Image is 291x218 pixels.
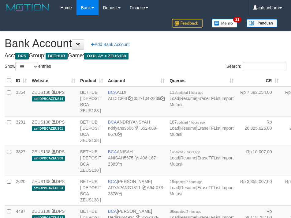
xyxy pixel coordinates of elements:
[197,126,220,131] a: EraseTFList
[170,209,201,214] span: 88
[29,75,78,86] th: Website: activate to sort column ascending
[5,62,51,71] label: Show entries
[170,179,233,196] span: | | |
[236,146,281,176] td: Rp 10.007,00
[212,19,237,28] img: Button%20Memo.svg
[108,155,133,160] a: ANISAH5575
[236,176,281,205] td: Rp 3.355.007,00
[172,19,203,28] img: Feedback.jpg
[118,191,122,196] a: Copy 6640733878 to clipboard
[118,132,122,137] a: Copy 3520898670 to clipboard
[226,62,286,71] label: Search:
[32,179,50,184] a: ZEUS138
[135,126,139,131] a: Copy ndriyans9696 to clipboard
[172,151,200,154] span: updated 7 hours ago
[78,86,106,117] td: BETHUB [ DEPOSIT BCA ZEUS138 ]
[13,86,29,117] td: 3354
[13,75,29,86] th: ID: activate to sort column ascending
[78,116,106,146] td: BETHUB [ DEPOSIT BCA ZEUS138 ]
[15,53,29,59] span: DPS
[135,155,139,160] a: Copy ANISAH5575 to clipboard
[108,90,117,95] span: BCA
[170,120,205,124] span: 187
[29,116,78,146] td: DPS
[29,86,78,117] td: DPS
[32,126,65,131] span: aaf-DPBCAZEUS01
[170,185,179,190] a: Load
[15,62,38,71] select: Showentries
[78,75,106,86] th: Product: activate to sort column ascending
[170,185,233,196] a: Import Mutasi
[46,53,68,59] span: BETHUB
[170,90,203,95] span: 113
[108,120,117,124] span: BCA
[197,185,220,190] a: EraseTFList
[118,162,122,166] a: Copy 4061672383 to clipboard
[236,116,281,146] td: Rp 26.825.626,00
[78,146,106,176] td: BETHUB [ DEPOSIT BCA ZEUS138 ]
[29,146,78,176] td: DPS
[108,209,117,214] span: BCA
[233,17,241,22] span: 31
[108,179,117,184] span: BCA
[170,126,179,131] a: Load
[128,96,132,101] a: Copy ALDI1368 to clipboard
[32,209,50,214] a: ZEUS138
[32,96,65,101] span: aaf-DPBCAZEUS14
[32,120,50,124] a: ZEUS138
[106,75,167,86] th: Account: activate to sort column ascending
[84,53,128,59] span: OXPLAY > ZEUS138
[106,176,167,205] td: [PERSON_NAME] 664-073-3878
[32,185,65,191] span: aaf-DPBCAZEUS03
[180,185,196,190] a: Resume
[247,19,277,27] img: panduan.png
[5,37,286,50] h1: Bank Account
[180,96,196,101] a: Resume
[170,96,233,107] a: Import Mutasi
[170,90,233,107] span: | | |
[170,126,233,137] a: Import Mutasi
[170,155,179,160] a: Load
[32,149,50,154] a: ZEUS138
[236,75,281,86] th: CR: activate to sort column ascending
[29,176,78,205] td: DPS
[170,149,233,166] span: | | |
[177,91,203,94] span: updated 1 hour ago
[174,180,203,184] span: updated 7 hours ago
[236,86,281,117] td: Rp 7.582.254,00
[5,53,286,59] h4: Acc: Group: Game:
[170,155,233,166] a: Import Mutasi
[142,185,146,190] a: Copy ARYAPANG1811 to clipboard
[180,126,196,131] a: Resume
[78,176,106,205] td: BETHUB [ DEPOSIT BCA ZEUS138 ]
[167,75,236,86] th: Queries: activate to sort column ascending
[108,149,117,154] span: BCA
[106,116,167,146] td: ANDRIYANSYAH 352-089-8670
[197,155,220,160] a: EraseTFList
[170,179,202,184] span: 19
[13,176,29,205] td: 2620
[5,3,51,12] img: MOTION_logo.png
[170,120,233,137] span: | | |
[160,96,165,101] a: Copy 3521042239 to clipboard
[108,185,141,190] a: ARYAPANG1811
[13,116,29,146] td: 3291
[174,210,201,213] span: updated 2 mins ago
[106,86,167,117] td: ALDI 352-104-2239
[197,96,220,101] a: EraseTFList
[32,156,65,161] span: aaf-DPBCAZEUS08
[106,146,167,176] td: ANISAH 406-167-2383
[108,96,127,101] a: ALDI1368
[243,62,286,71] input: Search:
[180,155,196,160] a: Resume
[177,121,205,124] span: updated 4 hours ago
[13,146,29,176] td: 3827
[170,149,200,154] span: 1
[32,90,50,95] a: ZEUS138
[207,15,242,31] a: 31
[108,126,134,131] a: ndriyans9696
[170,96,179,101] a: Load
[87,39,133,50] a: Add Bank Account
